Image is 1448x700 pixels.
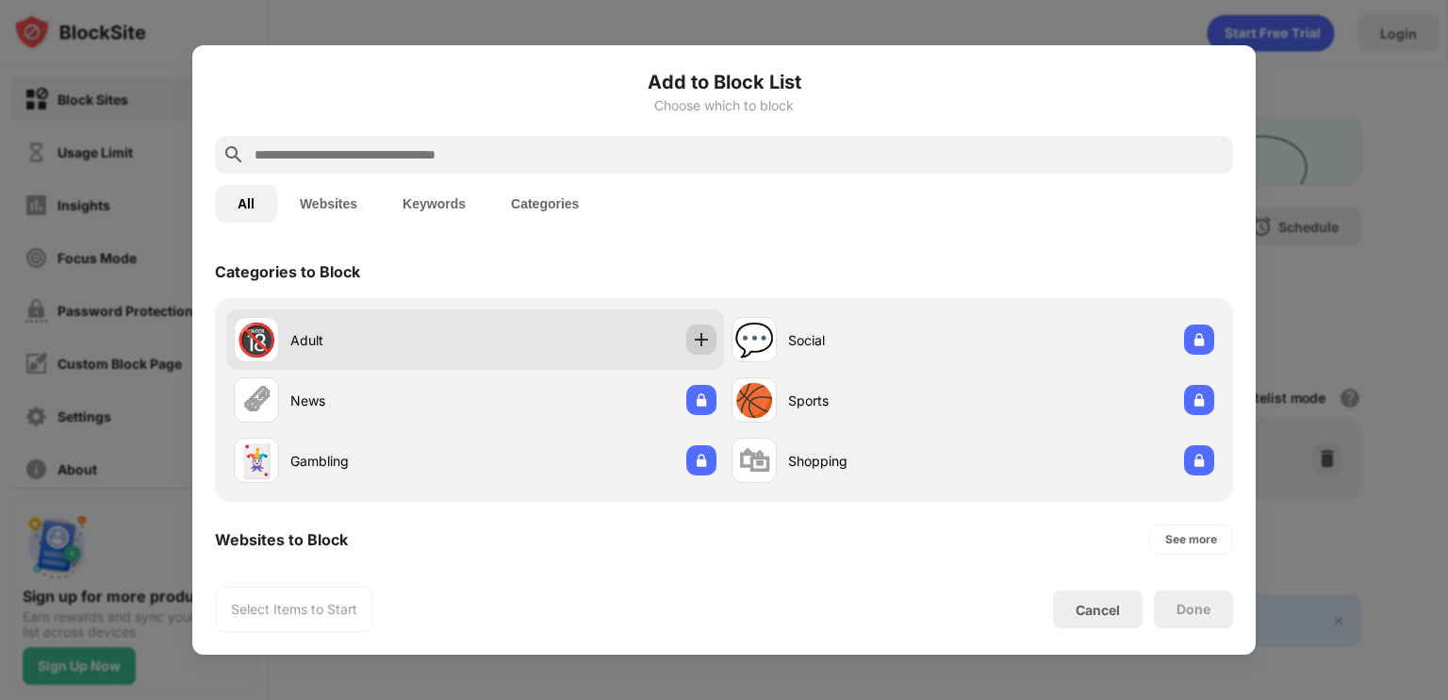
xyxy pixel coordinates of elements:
[222,143,245,166] img: search.svg
[488,185,601,223] button: Categories
[788,391,973,410] div: Sports
[231,600,357,619] div: Select Items to Start
[215,530,348,549] div: Websites to Block
[290,391,475,410] div: News
[237,442,276,480] div: 🃏
[215,68,1233,96] h6: Add to Block List
[1076,602,1120,618] div: Cancel
[240,381,272,420] div: 🗞
[215,262,360,281] div: Categories to Block
[290,451,475,471] div: Gambling
[277,185,380,223] button: Websites
[734,381,774,420] div: 🏀
[215,185,277,223] button: All
[237,321,276,359] div: 🔞
[380,185,488,223] button: Keywords
[738,442,770,480] div: 🛍
[215,98,1233,113] div: Choose which to block
[788,451,973,471] div: Shopping
[290,330,475,350] div: Adult
[1176,602,1210,617] div: Done
[788,330,973,350] div: Social
[1165,530,1217,549] div: See more
[734,321,774,359] div: 💬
